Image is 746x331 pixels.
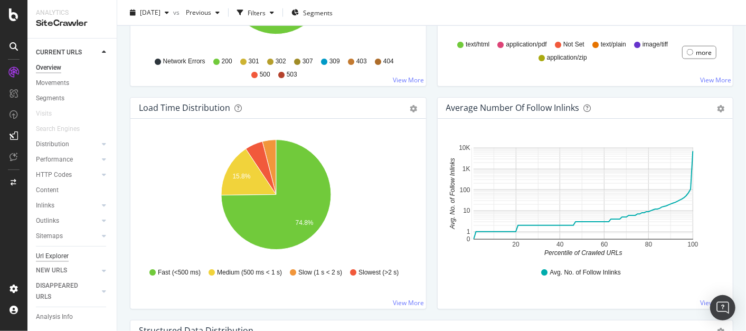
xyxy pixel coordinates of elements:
[710,295,735,320] div: Open Intercom Messenger
[36,47,99,58] a: CURRENT URLS
[36,169,72,181] div: HTTP Codes
[36,311,73,323] div: Analysis Info
[643,40,668,49] span: image/tiff
[36,231,63,242] div: Sitemaps
[36,154,99,165] a: Performance
[463,207,470,215] text: 10
[182,4,224,21] button: Previous
[601,40,626,49] span: text/plain
[276,57,286,66] span: 302
[232,173,250,180] text: 15.8%
[36,185,59,196] div: Content
[36,251,69,262] div: Url Explorer
[36,108,62,119] a: Visits
[217,268,282,277] span: Medium (500 ms < 1 s)
[462,165,470,173] text: 1K
[36,154,73,165] div: Performance
[222,57,232,66] span: 200
[287,70,297,79] span: 503
[36,124,80,135] div: Search Engines
[287,4,337,21] button: Segments
[446,102,580,113] div: Average Number of Follow Inlinks
[563,40,584,49] span: Not Set
[158,268,201,277] span: Fast (<500 ms)
[466,228,470,235] text: 1
[36,124,90,135] a: Search Engines
[36,93,109,104] a: Segments
[36,185,109,196] a: Content
[298,268,342,277] span: Slow (1 s < 2 s)
[356,57,367,66] span: 403
[36,93,64,104] div: Segments
[173,8,182,17] span: vs
[296,219,314,226] text: 74.8%
[700,75,731,84] a: View More
[645,241,652,249] text: 80
[393,298,424,307] a: View More
[260,70,270,79] span: 500
[544,250,622,257] text: Percentile of Crawled URLs
[163,57,205,66] span: Network Errors
[303,57,313,66] span: 307
[36,47,82,58] div: CURRENT URLS
[556,241,564,249] text: 40
[383,57,394,66] span: 404
[36,62,61,73] div: Overview
[446,136,721,258] svg: A chart.
[459,145,470,152] text: 10K
[36,139,99,150] a: Distribution
[696,48,712,57] div: more
[36,200,99,211] a: Inlinks
[36,215,99,226] a: Outlinks
[36,265,67,276] div: NEW URLS
[36,231,99,242] a: Sitemaps
[36,311,109,323] a: Analysis Info
[140,8,160,17] span: 2025 Aug. 17th
[36,78,109,89] a: Movements
[36,108,52,119] div: Visits
[36,139,69,150] div: Distribution
[303,8,333,17] span: Segments
[410,105,418,112] div: gear
[506,40,546,49] span: application/pdf
[36,62,109,73] a: Overview
[601,241,608,249] text: 60
[700,298,731,307] a: View More
[36,78,69,89] div: Movements
[512,241,520,249] text: 20
[36,200,54,211] div: Inlinks
[547,53,587,62] span: application/zip
[466,40,489,49] span: text/html
[139,136,413,258] svg: A chart.
[36,169,99,181] a: HTTP Codes
[36,280,89,302] div: DISAPPEARED URLS
[358,268,399,277] span: Slowest (>2 s)
[449,158,456,230] text: Avg. No. of Follow Inlinks
[36,215,59,226] div: Outlinks
[139,102,230,113] div: Load Time Distribution
[459,186,470,194] text: 100
[393,75,424,84] a: View More
[550,268,621,277] span: Avg. No. of Follow Inlinks
[126,4,173,21] button: [DATE]
[717,105,724,112] div: gear
[36,265,99,276] a: NEW URLS
[249,57,259,66] span: 301
[233,4,278,21] button: Filters
[329,57,340,66] span: 309
[466,235,470,243] text: 0
[687,241,698,249] text: 100
[36,17,108,30] div: SiteCrawler
[248,8,266,17] div: Filters
[36,280,99,302] a: DISAPPEARED URLS
[36,8,108,17] div: Analytics
[36,251,109,262] a: Url Explorer
[182,8,211,17] span: Previous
